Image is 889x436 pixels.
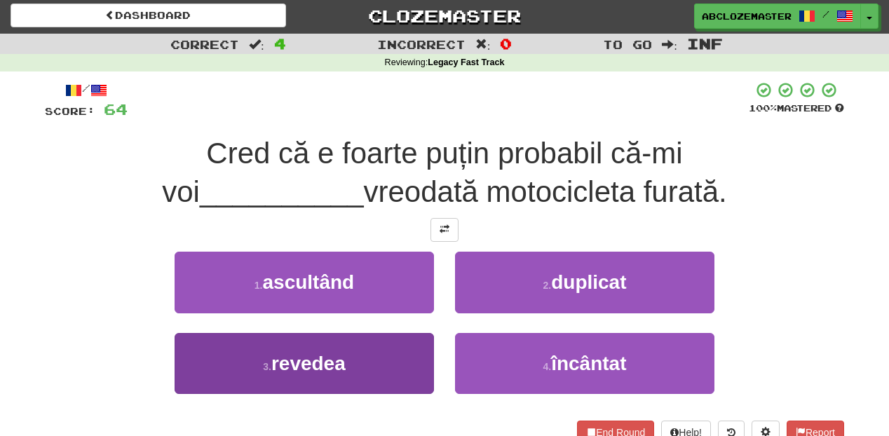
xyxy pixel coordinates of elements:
button: 4.încântat [455,333,714,394]
span: duplicat [551,271,626,293]
a: Clozemaster [307,4,583,28]
span: ascultând [262,271,354,293]
span: Inf [687,35,723,52]
small: 3 . [263,361,271,372]
button: Toggle translation (alt+t) [430,218,459,242]
span: Score: [45,105,95,117]
span: Correct [170,37,239,51]
button: 2.duplicat [455,252,714,313]
span: AbClozemaster [702,10,792,22]
button: 1.ascultând [175,252,434,313]
strong: Legacy Fast Track [428,57,504,67]
small: 4 . [543,361,551,372]
span: / [822,9,829,19]
span: __________ [200,175,364,208]
span: : [475,39,491,50]
a: Dashboard [11,4,286,27]
span: : [249,39,264,50]
span: vreodată motocicleta furată. [364,175,727,208]
a: AbClozemaster / [694,4,861,29]
span: : [662,39,677,50]
div: / [45,81,128,99]
span: 0 [500,35,512,52]
small: 2 . [543,280,551,291]
span: Incorrect [377,37,466,51]
button: 3.revedea [175,333,434,394]
span: revedea [271,353,346,374]
span: 64 [104,100,128,118]
span: 4 [274,35,286,52]
span: 100 % [749,102,777,114]
span: încântat [551,353,626,374]
span: To go [603,37,652,51]
span: Cred că e foarte puțin probabil că-mi voi [162,137,682,208]
small: 1 . [255,280,263,291]
div: Mastered [749,102,844,115]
